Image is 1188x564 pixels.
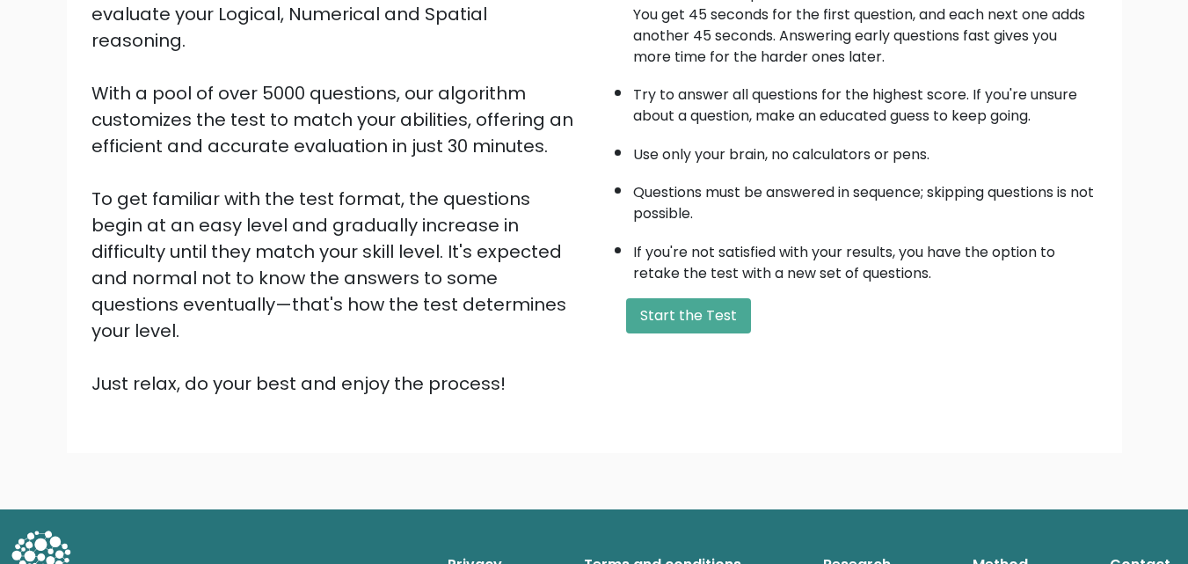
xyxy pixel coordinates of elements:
[633,136,1097,165] li: Use only your brain, no calculators or pens.
[626,298,751,333] button: Start the Test
[633,233,1097,284] li: If you're not satisfied with your results, you have the option to retake the test with a new set ...
[633,173,1097,224] li: Questions must be answered in sequence; skipping questions is not possible.
[633,76,1097,127] li: Try to answer all questions for the highest score. If you're unsure about a question, make an edu...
